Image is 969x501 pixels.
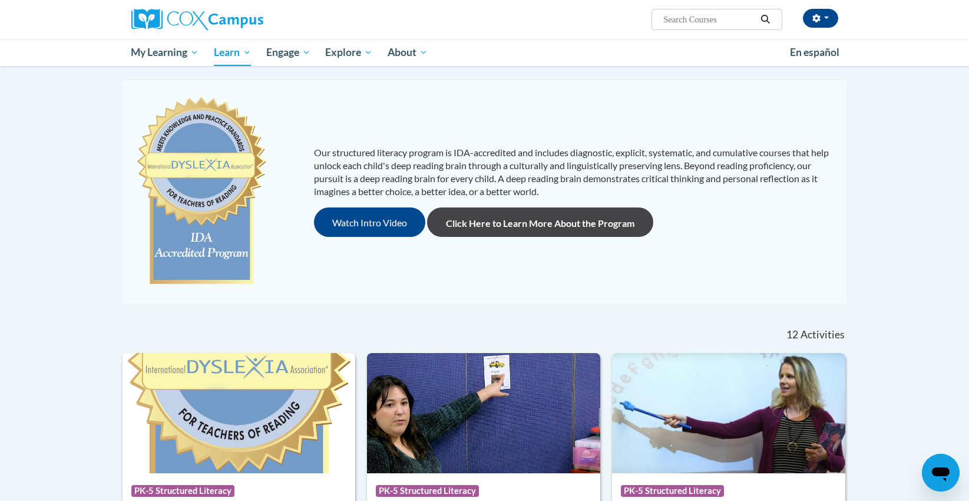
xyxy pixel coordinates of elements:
a: Cox Campus [131,9,355,30]
p: Our structured literacy program is IDA-accredited and includes diagnostic, explicit, systematic, ... [314,146,835,198]
img: Cox Campus [131,9,263,30]
span: PK-5 Structured Literacy [621,485,724,497]
span: 12 [786,328,798,341]
div: Main menu [114,39,856,66]
button: Search [756,12,774,27]
span: Explore [325,45,372,60]
a: Explore [318,39,380,66]
span: PK-5 Structured Literacy [131,485,234,497]
span: En español [790,46,839,58]
a: Learn [206,39,259,66]
span: PK-5 Structured Literacy [376,485,479,497]
span: Engage [266,45,310,60]
iframe: Button to launch messaging window [922,454,960,492]
img: c477cda6-e343-453b-bfce-d6f9e9818e1c.png [134,91,269,292]
button: Account Settings [803,9,838,28]
span: Learn [214,45,251,60]
a: Engage [259,39,318,66]
span: My Learning [131,45,199,60]
img: Course Logo [612,353,845,473]
input: Search Courses [662,12,756,27]
img: Course Logo [123,353,356,473]
span: About [388,45,428,60]
a: My Learning [124,39,207,66]
a: About [380,39,435,66]
a: Click Here to Learn More About the Program [427,207,653,237]
img: Course Logo [367,353,600,473]
span: Activities [801,328,845,341]
a: En español [782,40,847,65]
button: Watch Intro Video [314,207,425,237]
